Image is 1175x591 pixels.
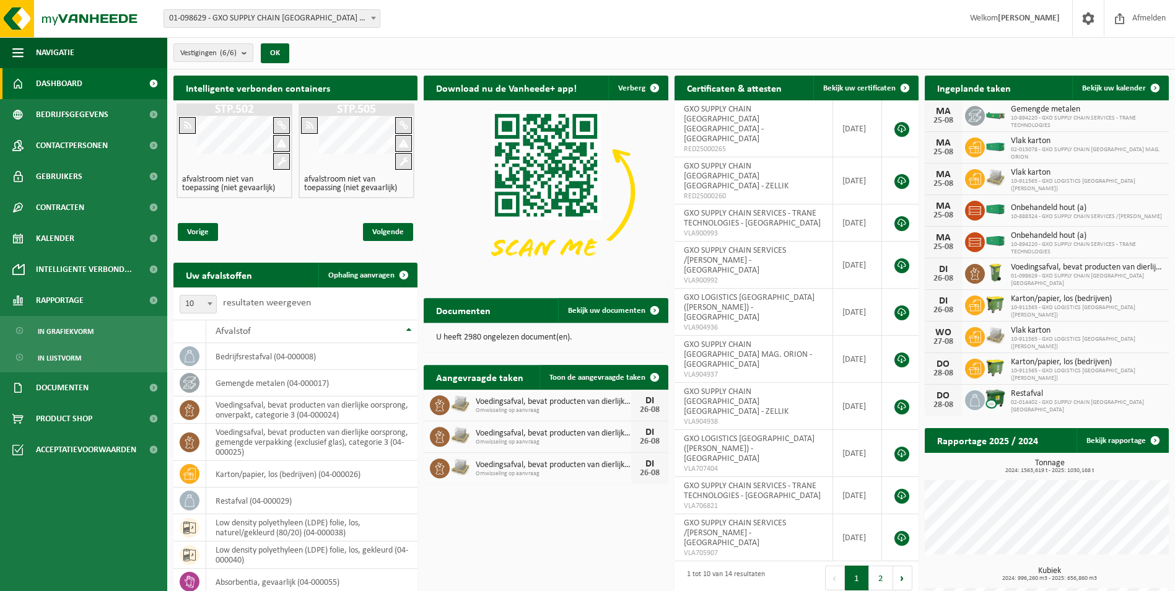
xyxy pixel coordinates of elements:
[825,566,845,590] button: Previous
[206,541,417,569] td: low density polyethyleen (LDPE) folie, los, gekleurd (04-000040)
[684,293,815,322] span: GXO LOGISTICS [GEOGRAPHIC_DATA] ([PERSON_NAME]) - [GEOGRAPHIC_DATA]
[178,223,218,241] span: Vorige
[36,161,82,192] span: Gebruikers
[36,254,132,285] span: Intelligente verbond...
[36,403,92,434] span: Product Shop
[36,223,74,254] span: Kalender
[833,336,882,383] td: [DATE]
[833,204,882,242] td: [DATE]
[985,167,1006,188] img: LP-PA-00000-WDN-11
[931,170,956,180] div: MA
[931,138,956,148] div: MA
[985,325,1006,346] img: LP-PA-00000-WDN-11
[637,459,662,469] div: DI
[931,211,956,220] div: 25-08
[931,459,1169,474] h3: Tonnage
[568,307,645,315] span: Bekijk uw documenten
[173,76,417,100] h2: Intelligente verbonden containers
[1072,76,1168,100] a: Bekijk uw kalender
[1011,231,1163,241] span: Onbehandeld hout (a)
[985,357,1006,378] img: WB-1100-HPE-GN-50
[539,365,667,390] a: Toon de aangevraagde taken
[36,192,84,223] span: Contracten
[36,434,136,465] span: Acceptatievoorwaarden
[618,84,645,92] span: Verberg
[1011,304,1163,319] span: 10-911565 - GXO LOGISTICS [GEOGRAPHIC_DATA] ([PERSON_NAME])
[476,439,631,446] span: Omwisseling op aanvraag
[1082,84,1146,92] span: Bekijk uw kalender
[833,383,882,430] td: [DATE]
[931,338,956,346] div: 27-08
[1011,241,1163,256] span: 10-894220 - GXO SUPPLY CHAIN SERVICES - TRANE TECHNOLOGIES
[318,263,416,287] a: Ophaling aanvragen
[173,263,264,287] h2: Uw afvalstoffen
[1011,367,1163,382] span: 10-911565 - GXO LOGISTICS [GEOGRAPHIC_DATA] ([PERSON_NAME])
[328,271,395,279] span: Ophaling aanvragen
[1011,336,1163,351] span: 10-911565 - GXO LOGISTICS [GEOGRAPHIC_DATA] ([PERSON_NAME])
[38,346,81,370] span: In lijstvorm
[985,235,1006,247] img: HK-XC-40-VE
[684,105,764,144] span: GXO SUPPLY CHAIN [GEOGRAPHIC_DATA] [GEOGRAPHIC_DATA] - [GEOGRAPHIC_DATA]
[684,276,823,286] span: VLA900992
[206,514,417,541] td: low density polyethyleen (LDPE) folie, los, naturel/gekleurd (80/20) (04-000038)
[985,141,1006,152] img: HK-XC-30-GN-00
[684,370,823,380] span: VLA904937
[684,191,823,201] span: RED25000260
[845,566,869,590] button: 1
[424,365,536,389] h2: Aangevraagde taken
[450,457,471,478] img: LP-PA-00000-WDN-11
[931,391,956,401] div: DO
[180,295,216,313] span: 10
[206,343,417,370] td: bedrijfsrestafval (04-000008)
[684,229,823,239] span: VLA900993
[1011,213,1162,221] span: 10-888324 - GXO SUPPLY CHAIN SERVICES /[PERSON_NAME]
[1011,399,1163,414] span: 02-014402 - GXO SUPPLY CHAIN [GEOGRAPHIC_DATA] [GEOGRAPHIC_DATA]
[833,430,882,477] td: [DATE]
[206,461,417,488] td: karton/papier, los (bedrijven) (04-000026)
[931,148,956,157] div: 25-08
[637,406,662,414] div: 26-08
[1011,136,1163,146] span: Vlak karton
[450,425,471,446] img: LP-PA-00000-WDN-11
[216,326,251,336] span: Afvalstof
[869,566,893,590] button: 2
[36,372,89,403] span: Documenten
[304,175,409,193] h4: afvalstroom niet van toepassing (niet gevaarlijk)
[558,298,667,323] a: Bekijk uw documenten
[833,477,882,514] td: [DATE]
[1011,168,1163,178] span: Vlak karton
[424,298,503,322] h2: Documenten
[985,204,1006,215] img: HK-XC-40-VE
[637,437,662,446] div: 26-08
[1011,263,1163,273] span: Voedingsafval, bevat producten van dierlijke oorsprong, onverpakt, categorie 3
[1011,178,1163,193] span: 10-911565 - GXO LOGISTICS [GEOGRAPHIC_DATA] ([PERSON_NAME])
[302,103,411,116] h1: STP.505
[684,519,786,548] span: GXO SUPPLY CHAIN SERVICES /[PERSON_NAME] - [GEOGRAPHIC_DATA]
[684,144,823,154] span: RED25000265
[476,397,631,407] span: Voedingsafval, bevat producten van dierlijke oorsprong, gemengde verpakking (exc...
[1011,389,1163,399] span: Restafval
[164,9,380,28] span: 01-098629 - GXO SUPPLY CHAIN ANTWERP NV - ANTWERPEN
[985,109,1006,120] img: HK-XC-10-VE
[637,427,662,437] div: DI
[476,429,631,439] span: Voedingsafval, bevat producten van dierlijke oorsprong, gemengde verpakking (exc...
[261,43,289,63] button: OK
[931,116,956,125] div: 25-08
[931,201,956,211] div: MA
[206,370,417,396] td: gemengde metalen (04-000017)
[684,434,815,463] span: GXO LOGISTICS [GEOGRAPHIC_DATA] ([PERSON_NAME]) - [GEOGRAPHIC_DATA]
[206,396,417,424] td: voedingsafval, bevat producten van dierlijke oorsprong, onverpakt, categorie 3 (04-000024)
[931,369,956,378] div: 28-08
[36,68,82,99] span: Dashboard
[931,567,1169,582] h3: Kubiek
[223,298,311,308] label: resultaten weergeven
[931,243,956,252] div: 25-08
[1011,294,1163,304] span: Karton/papier, los (bedrijven)
[931,328,956,338] div: WO
[931,107,956,116] div: MA
[164,10,380,27] span: 01-098629 - GXO SUPPLY CHAIN ANTWERP NV - ANTWERPEN
[684,481,821,501] span: GXO SUPPLY CHAIN SERVICES - TRANE TECHNOLOGIES - [GEOGRAPHIC_DATA]
[684,209,821,228] span: GXO SUPPLY CHAIN SERVICES - TRANE TECHNOLOGIES - [GEOGRAPHIC_DATA]
[476,407,631,414] span: Omwisseling op aanvraag
[180,103,289,116] h1: STP.502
